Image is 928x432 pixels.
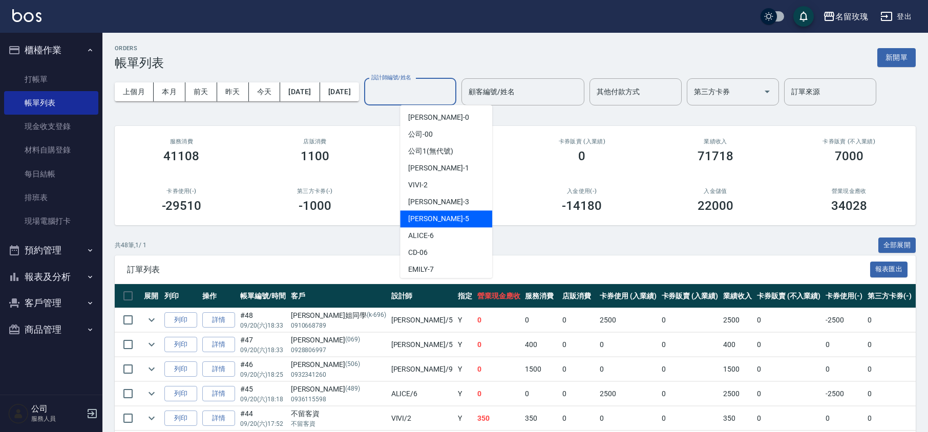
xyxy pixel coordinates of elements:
h3: 帳單列表 [115,56,164,70]
button: 列印 [164,337,197,353]
h3: 7000 [835,149,863,163]
td: 0 [754,406,823,430]
td: 0 [597,357,659,381]
a: 現金收支登錄 [4,115,98,138]
td: 0 [475,308,523,332]
td: 0 [823,357,865,381]
button: expand row [144,386,159,401]
td: Y [455,382,475,406]
h3: 1100 [301,149,329,163]
th: 客戶 [288,284,389,308]
span: 訂單列表 [127,265,870,275]
h2: 營業現金應收 [794,188,903,195]
button: 列印 [164,361,197,377]
button: save [793,6,814,27]
td: 0 [659,357,721,381]
td: 0 [754,333,823,357]
td: Y [455,308,475,332]
td: 0 [823,406,865,430]
td: 0 [560,308,597,332]
a: 新開單 [877,52,916,62]
td: 1500 [721,357,754,381]
h2: 第三方卡券(-) [261,188,370,195]
p: 09/20 (六) 17:52 [240,419,286,428]
h3: 41108 [163,149,199,163]
a: 詳情 [202,386,235,402]
a: 詳情 [202,361,235,377]
td: 0 [659,382,721,406]
a: 現場電腦打卡 [4,209,98,233]
th: 第三方卡券(-) [865,284,914,308]
span: [PERSON_NAME] -3 [408,197,469,207]
a: 打帳單 [4,68,98,91]
p: 0928806997 [291,345,386,355]
td: [PERSON_NAME] /9 [389,357,455,381]
button: 列印 [164,386,197,402]
th: 操作 [200,284,238,308]
h3: 22000 [698,199,733,213]
span: ALICE -6 [408,230,434,241]
td: 0 [560,357,597,381]
h2: ORDERS [115,45,164,52]
td: 0 [865,308,914,332]
td: Y [455,406,475,430]
span: EMILY -7 [408,264,434,275]
span: [PERSON_NAME] -0 [408,112,469,123]
button: [DATE] [320,82,359,101]
h2: 卡券使用 (入業績) [394,138,503,145]
h3: 0 [578,149,585,163]
div: [PERSON_NAME] [291,359,386,370]
th: 店販消費 [560,284,597,308]
p: 0936115598 [291,395,386,404]
td: 350 [721,406,754,430]
p: (k-696) [367,310,386,321]
button: 全部展開 [878,237,916,253]
td: 400 [522,333,560,357]
span: 公司1 (無代號) [408,146,453,157]
th: 卡券販賣 (不入業績) [754,284,823,308]
h3: -1000 [299,199,331,213]
p: 0910668789 [291,321,386,330]
th: 展開 [141,284,162,308]
button: [DATE] [280,82,320,101]
td: 2500 [721,308,754,332]
button: expand row [144,361,159,377]
td: 2500 [597,308,659,332]
button: 商品管理 [4,316,98,343]
td: 1500 [522,357,560,381]
td: [PERSON_NAME] /5 [389,308,455,332]
img: Person [8,403,29,424]
button: 櫃檯作業 [4,37,98,63]
button: expand row [144,312,159,328]
button: 客戶管理 [4,290,98,316]
td: 0 [597,333,659,357]
td: #47 [238,333,288,357]
td: ALICE /6 [389,382,455,406]
td: 350 [475,406,523,430]
td: Y [455,357,475,381]
th: 營業現金應收 [475,284,523,308]
td: 0 [522,382,560,406]
div: [PERSON_NAME] [291,384,386,395]
h3: 34028 [831,199,867,213]
th: 卡券使用 (入業績) [597,284,659,308]
h2: 卡券販賣 (不入業績) [794,138,903,145]
td: 0 [475,357,523,381]
h5: 公司 [31,404,83,414]
h3: 服務消費 [127,138,236,145]
td: VIVI /2 [389,406,455,430]
th: 業績收入 [721,284,754,308]
h2: 店販消費 [261,138,370,145]
a: 帳單列表 [4,91,98,115]
th: 指定 [455,284,475,308]
h3: 71718 [698,149,733,163]
a: 材料自購登錄 [4,138,98,162]
label: 設計師編號/姓名 [371,74,411,81]
td: 0 [754,357,823,381]
button: 上個月 [115,82,154,101]
h2: 業績收入 [661,138,770,145]
td: 0 [823,333,865,357]
p: 不留客資 [291,419,386,428]
a: 報表匯出 [870,264,908,274]
td: 350 [522,406,560,430]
